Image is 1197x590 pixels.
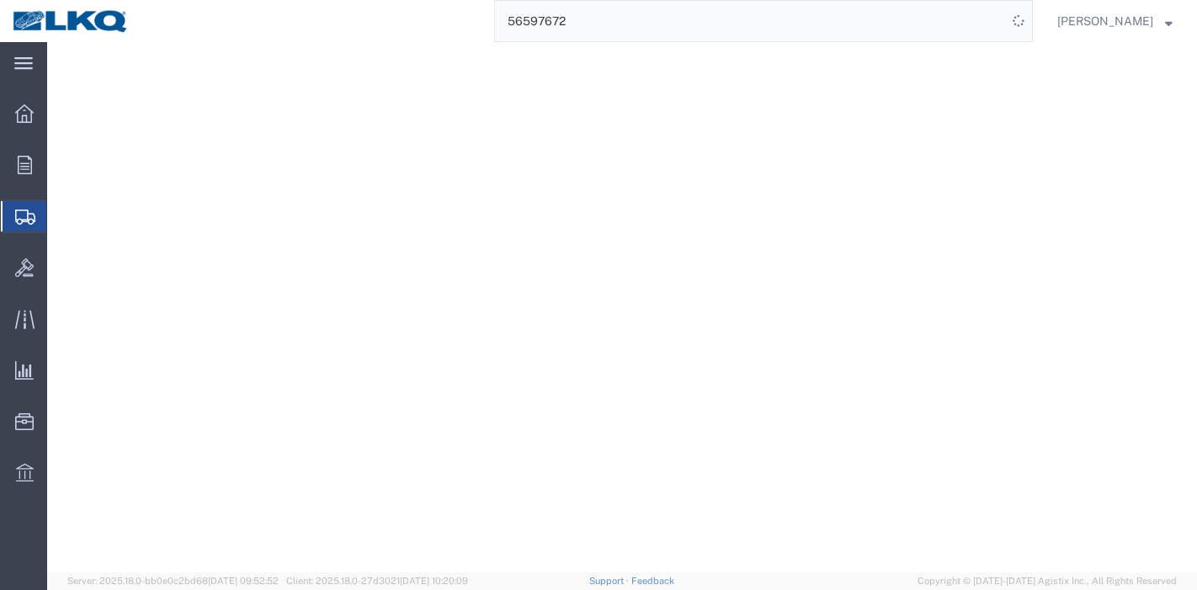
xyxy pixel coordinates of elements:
[67,576,279,586] span: Server: 2025.18.0-bb0e0c2bd68
[495,1,1007,41] input: Search for shipment number, reference number
[1057,12,1153,30] span: Praveen Nagaraj
[286,576,468,586] span: Client: 2025.18.0-27d3021
[12,8,130,34] img: logo
[589,576,631,586] a: Support
[1056,11,1173,31] button: [PERSON_NAME]
[47,42,1197,572] iframe: To enrich screen reader interactions, please activate Accessibility in Grammarly extension settings
[400,576,468,586] span: [DATE] 10:20:09
[208,576,279,586] span: [DATE] 09:52:52
[631,576,674,586] a: Feedback
[918,574,1177,588] span: Copyright © [DATE]-[DATE] Agistix Inc., All Rights Reserved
